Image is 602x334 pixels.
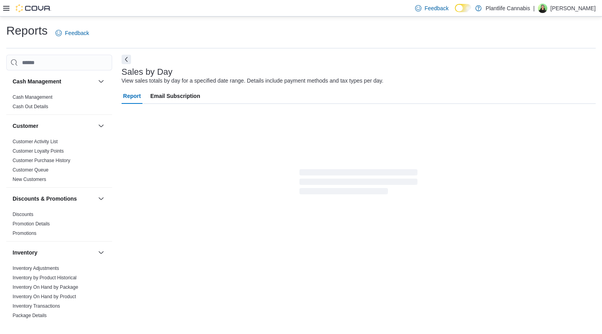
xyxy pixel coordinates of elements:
[13,293,76,300] span: Inventory On Hand by Product
[150,88,200,104] span: Email Subscription
[13,231,37,236] a: Promotions
[13,148,64,154] a: Customer Loyalty Points
[13,313,47,318] a: Package Details
[96,77,106,86] button: Cash Management
[6,137,112,187] div: Customer
[13,221,50,227] a: Promotion Details
[6,92,112,114] div: Cash Management
[13,104,48,109] a: Cash Out Details
[13,312,47,319] span: Package Details
[13,176,46,183] span: New Customers
[13,284,78,290] a: Inventory On Hand by Package
[13,78,61,85] h3: Cash Management
[13,122,95,130] button: Customer
[13,303,60,309] a: Inventory Transactions
[96,121,106,131] button: Customer
[13,275,77,281] span: Inventory by Product Historical
[13,94,52,100] a: Cash Management
[533,4,535,13] p: |
[299,171,417,196] span: Loading
[13,195,95,203] button: Discounts & Promotions
[13,139,58,144] a: Customer Activity List
[538,4,547,13] div: Jim Stevenson
[455,4,471,12] input: Dark Mode
[122,67,173,77] h3: Sales by Day
[52,25,92,41] a: Feedback
[96,194,106,203] button: Discounts & Promotions
[13,249,37,256] h3: Inventory
[13,157,70,164] span: Customer Purchase History
[6,23,48,39] h1: Reports
[455,12,455,13] span: Dark Mode
[486,4,530,13] p: Plantlife Cannabis
[122,77,384,85] div: View sales totals by day for a specified date range. Details include payment methods and tax type...
[13,275,77,280] a: Inventory by Product Historical
[16,4,51,12] img: Cova
[412,0,452,16] a: Feedback
[13,103,48,110] span: Cash Out Details
[13,138,58,145] span: Customer Activity List
[13,167,48,173] a: Customer Queue
[550,4,596,13] p: [PERSON_NAME]
[6,210,112,241] div: Discounts & Promotions
[13,78,95,85] button: Cash Management
[13,122,38,130] h3: Customer
[13,212,33,217] a: Discounts
[122,55,131,64] button: Next
[13,211,33,218] span: Discounts
[13,195,77,203] h3: Discounts & Promotions
[13,221,50,227] span: Promotion Details
[65,29,89,37] span: Feedback
[96,248,106,257] button: Inventory
[13,266,59,271] a: Inventory Adjustments
[13,294,76,299] a: Inventory On Hand by Product
[13,177,46,182] a: New Customers
[123,88,141,104] span: Report
[13,249,95,256] button: Inventory
[425,4,449,12] span: Feedback
[13,158,70,163] a: Customer Purchase History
